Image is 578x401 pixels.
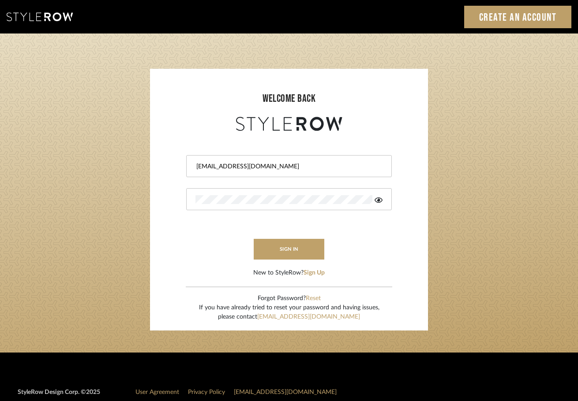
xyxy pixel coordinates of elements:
[135,389,179,395] a: User Agreement
[195,162,380,171] input: Email Address
[159,91,419,107] div: welcome back
[254,239,324,260] button: sign in
[188,389,225,395] a: Privacy Policy
[257,314,360,320] a: [EMAIL_ADDRESS][DOMAIN_NAME]
[234,389,337,395] a: [EMAIL_ADDRESS][DOMAIN_NAME]
[253,268,325,278] div: New to StyleRow?
[199,294,379,303] div: Forgot Password?
[199,303,379,322] div: If you have already tried to reset your password and having issues, please contact
[304,268,325,278] button: Sign Up
[306,294,321,303] button: Reset
[464,6,572,28] a: Create an Account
